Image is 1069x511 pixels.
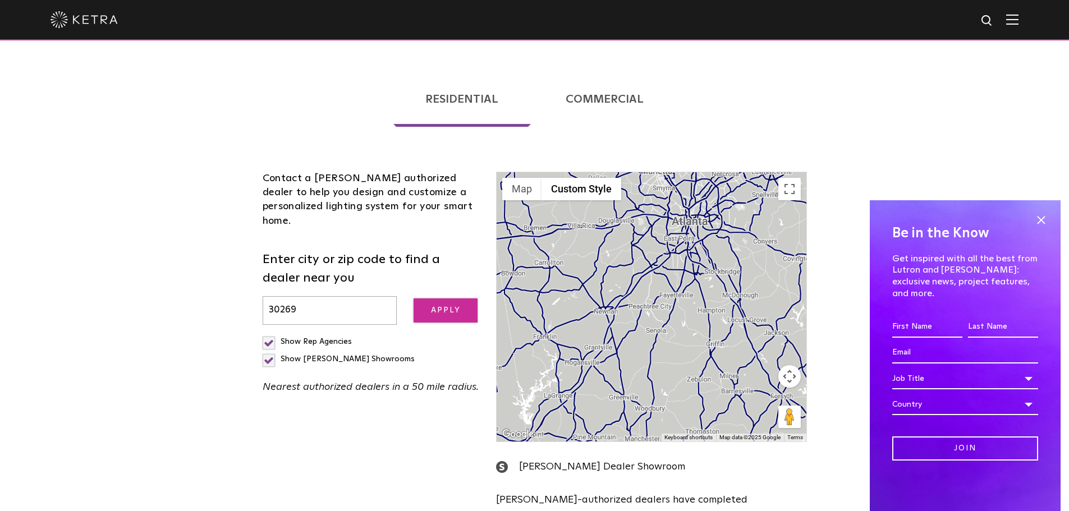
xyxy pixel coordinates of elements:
[1006,14,1018,25] img: Hamburger%20Nav.svg
[496,459,806,475] div: [PERSON_NAME] Dealer Showroom
[892,316,962,338] input: First Name
[778,406,801,428] button: Drag Pegman onto the map to open Street View
[502,178,542,200] button: Show street map
[499,427,536,441] a: Open this area in Google Maps (opens a new window)
[542,178,621,200] button: Custom Style
[778,365,801,388] button: Map camera controls
[263,251,480,288] label: Enter city or zip code to find a dealer near you
[263,296,397,325] input: Enter city or zip code
[263,379,480,395] p: Nearest authorized dealers in a 50 mile radius.
[664,434,713,441] button: Keyboard shortcuts
[534,72,676,127] a: Commercial
[892,368,1038,389] div: Job Title
[778,178,801,200] button: Toggle fullscreen view
[892,394,1038,415] div: Country
[263,355,415,363] label: Show [PERSON_NAME] Showrooms
[892,253,1038,300] p: Get inspired with all the best from Lutron and [PERSON_NAME]: exclusive news, project features, a...
[499,427,536,441] img: Google
[968,316,1038,338] input: Last Name
[414,298,478,323] input: Apply
[51,11,118,28] img: ketra-logo-2019-white
[892,223,1038,244] h4: Be in the Know
[496,461,508,473] img: showroom_icon.png
[263,338,352,346] label: Show Rep Agencies
[892,342,1038,363] input: Email
[263,172,480,228] div: Contact a [PERSON_NAME] authorized dealer to help you design and customize a personalized lightin...
[980,14,994,28] img: search icon
[393,72,530,127] a: Residential
[787,434,803,440] a: Terms
[892,436,1038,461] input: Join
[719,434,781,440] span: Map data ©2025 Google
